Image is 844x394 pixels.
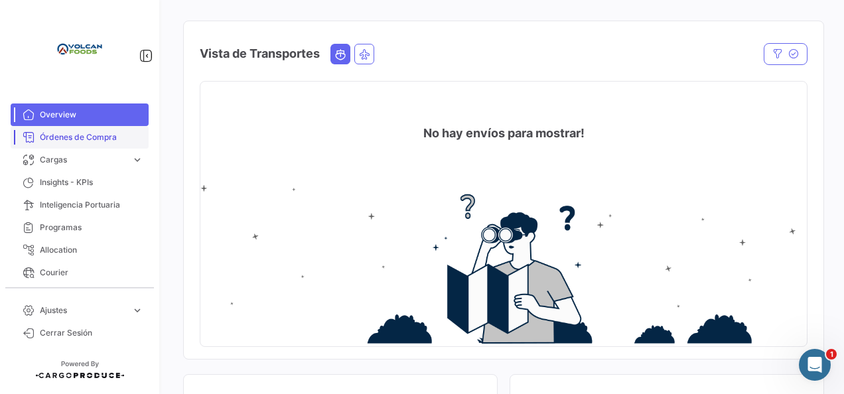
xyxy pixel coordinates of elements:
[40,244,143,256] span: Allocation
[331,44,350,64] button: Ocean
[11,126,149,149] a: Órdenes de Compra
[11,194,149,216] a: Inteligencia Portuaria
[40,109,143,121] span: Overview
[40,304,126,316] span: Ajustes
[131,304,143,316] span: expand_more
[40,131,143,143] span: Órdenes de Compra
[11,239,149,261] a: Allocation
[200,44,320,63] h4: Vista de Transportes
[40,267,143,279] span: Courier
[40,154,126,166] span: Cargas
[40,199,143,211] span: Inteligencia Portuaria
[11,216,149,239] a: Programas
[46,16,113,82] img: volcan-foods.jpg
[11,171,149,194] a: Insights - KPIs
[423,124,585,143] h4: No hay envíos para mostrar!
[200,185,807,344] img: no-info.png
[11,103,149,126] a: Overview
[40,176,143,188] span: Insights - KPIs
[11,261,149,284] a: Courier
[799,349,831,381] iframe: Intercom live chat
[40,327,143,339] span: Cerrar Sesión
[826,349,837,360] span: 1
[40,222,143,233] span: Programas
[355,44,374,64] button: Air
[131,154,143,166] span: expand_more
